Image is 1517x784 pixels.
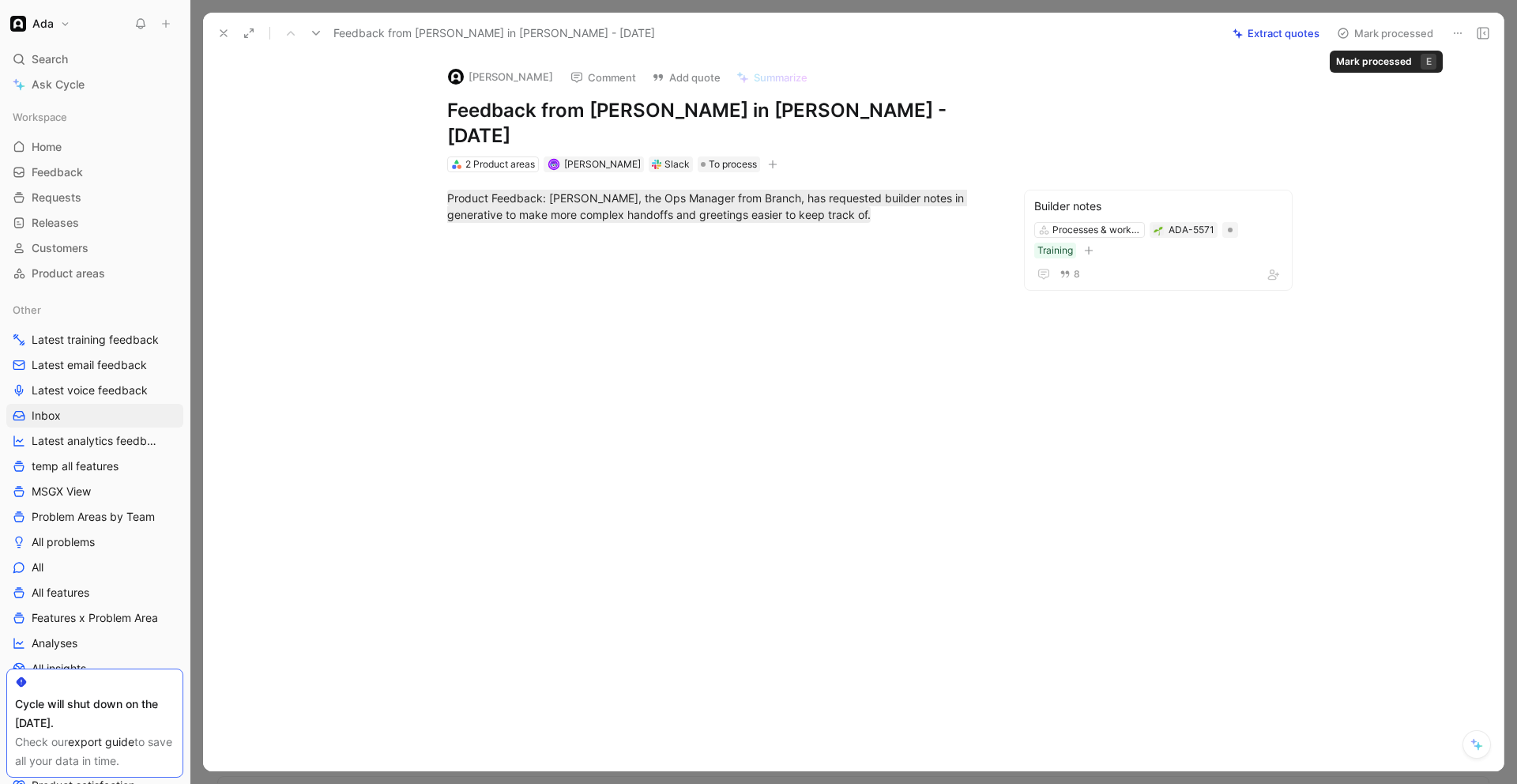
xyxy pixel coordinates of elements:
span: Latest analytics feedback [32,433,162,449]
div: Other [6,298,183,322]
a: All features [6,581,183,605]
a: Latest email feedback [6,353,183,377]
a: Ask Cycle [6,73,183,96]
a: Analyses [6,631,183,655]
span: 8 [1074,269,1080,279]
span: All features [32,585,89,601]
a: Feedback [6,160,183,184]
a: Product areas [6,262,183,285]
div: Builder notes [1034,197,1282,216]
a: Releases [6,211,183,235]
span: To process [709,156,757,172]
span: Search [32,50,68,69]
button: AdaAda [6,13,74,35]
span: Ask Cycle [32,75,85,94]
span: All [32,560,43,575]
a: Latest training feedback [6,328,183,352]
a: Customers [6,236,183,260]
span: Customers [32,240,88,256]
span: Other [13,302,41,318]
a: Latest analytics feedback [6,429,183,453]
span: Features x Problem Area [32,610,158,626]
span: Inbox [32,408,61,424]
div: Slack [664,156,690,172]
span: Latest training feedback [32,332,159,348]
div: Training [1037,243,1073,258]
a: Home [6,135,183,159]
img: Ada [10,16,26,32]
a: Latest voice feedback [6,379,183,402]
span: Feedback from [PERSON_NAME] in [PERSON_NAME] - [DATE] [333,24,655,43]
a: export guide [68,735,134,748]
button: Comment [563,66,643,89]
h1: Feedback from [PERSON_NAME] in [PERSON_NAME] - [DATE] [447,98,994,149]
a: Problem Areas by Team [6,505,183,529]
div: Search [6,47,183,71]
button: Add quote [645,66,728,89]
button: 🌱 [1153,224,1164,236]
span: Latest email feedback [32,357,147,373]
div: 2 Product areas [465,156,535,172]
span: Releases [32,215,79,231]
div: ADA-5571 [1169,222,1214,238]
span: Summarize [754,70,807,85]
button: 8 [1056,266,1083,283]
span: MSGX View [32,484,91,499]
a: temp all features [6,454,183,478]
button: Summarize [729,66,815,89]
div: Processes & workflows [1052,222,1141,238]
img: 🌱 [1154,226,1163,236]
button: logo[PERSON_NAME] [441,65,560,89]
mark: Product Feedback: [PERSON_NAME], the Ops Manager from Branch, has requested builder notes in gene... [447,190,967,223]
a: Requests [6,186,183,209]
div: Workspace [6,105,183,129]
span: Analyses [32,635,77,651]
a: All [6,556,183,579]
a: MSGX View [6,480,183,503]
span: Feedback [32,164,83,180]
div: To process [698,156,760,172]
div: E [1421,54,1436,70]
span: Problem Areas by Team [32,509,155,525]
span: All insights [32,661,86,677]
span: Requests [32,190,81,205]
div: OtherLatest training feedbackLatest email feedbackLatest voice feedbackInboxLatest analytics feed... [6,298,183,731]
img: avatar [549,160,558,169]
span: [PERSON_NAME] [564,158,641,170]
a: All problems [6,530,183,554]
span: Workspace [13,109,67,125]
span: Product areas [32,266,105,281]
h1: Ada [32,17,54,31]
div: Mark processed [1336,54,1412,70]
span: temp all features [32,458,119,474]
img: logo [448,69,464,85]
a: Features x Problem Area [6,606,183,630]
button: Extract quotes [1225,22,1327,44]
span: All problems [32,534,95,550]
a: All insights [6,657,183,680]
div: Check our to save all your data in time. [15,733,175,771]
button: Mark processed [1330,22,1440,44]
span: Home [32,139,62,155]
a: Inbox [6,404,183,428]
span: Latest voice feedback [32,383,148,398]
div: Cycle will shut down on the [DATE]. [15,695,175,733]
